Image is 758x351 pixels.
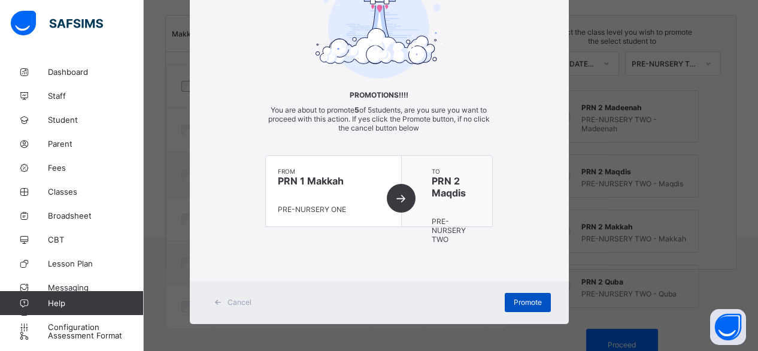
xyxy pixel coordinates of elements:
[278,168,389,175] span: from
[48,139,144,149] span: Parent
[48,91,144,101] span: Staff
[354,105,359,114] b: 5
[268,105,490,132] span: You are about to promote of 5 students, are you sure you want to proceed with this action. If yes...
[48,235,144,244] span: CBT
[48,163,144,173] span: Fees
[432,217,466,244] span: PRE-NURSERY TWO
[48,115,144,125] span: Student
[278,175,389,187] span: PRN 1 Makkah
[48,211,144,220] span: Broadsheet
[48,259,144,268] span: Lesson Plan
[48,187,144,196] span: Classes
[228,298,251,307] span: Cancel
[11,11,103,36] img: safsims
[710,309,746,345] button: Open asap
[514,298,542,307] span: Promote
[432,168,480,175] span: to
[265,90,493,99] span: Promotions!!!!
[48,322,143,332] span: Configuration
[48,298,143,308] span: Help
[278,205,346,214] span: PRE-NURSERY ONE
[432,175,480,199] span: PRN 2 Maqdis
[48,67,144,77] span: Dashboard
[48,283,144,292] span: Messaging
